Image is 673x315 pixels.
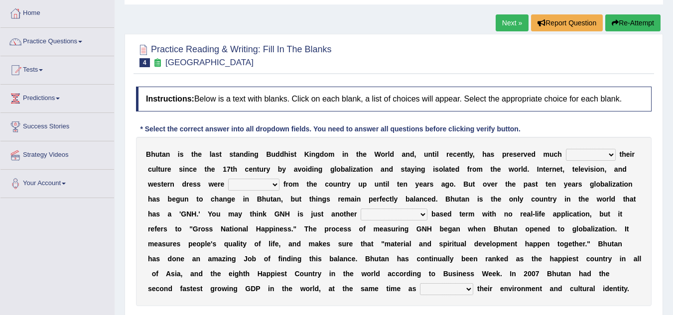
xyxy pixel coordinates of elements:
b: r [344,180,346,188]
b: l [578,165,580,173]
b: e [198,150,202,158]
b: a [616,180,620,188]
button: Re-Attempt [605,14,661,31]
b: o [449,180,454,188]
b: r [186,180,189,188]
b: l [156,165,158,173]
b: e [214,180,218,188]
b: b [168,195,172,203]
b: s [215,150,219,158]
b: e [363,150,367,158]
b: u [160,165,165,173]
h2: Practice Reading & Writing: Fill In The Blanks [136,42,332,67]
b: o [439,165,443,173]
b: e [545,165,549,173]
b: o [336,165,341,173]
b: s [193,180,197,188]
b: p [363,180,367,188]
b: c [148,165,152,173]
b: h [151,150,155,158]
b: m [293,180,299,188]
b: e [451,165,455,173]
b: s [180,150,184,158]
b: e [189,180,193,188]
b: t [159,150,162,158]
b: r [632,150,634,158]
b: h [233,165,237,173]
b: s [197,180,201,188]
b: g [318,165,323,173]
b: K [304,150,309,158]
b: e [221,180,225,188]
b: e [457,150,461,158]
b: c [325,180,329,188]
b: u [358,180,363,188]
b: n [369,165,373,173]
b: h [482,150,487,158]
b: d [280,150,284,158]
b: f [283,180,286,188]
b: t [196,195,199,203]
b: b [278,165,282,173]
b: i [288,150,290,158]
b: s [429,180,433,188]
b: n [314,165,318,173]
b: y [411,165,415,173]
b: u [155,150,160,158]
b: p [502,150,507,158]
b: n [403,180,407,188]
b: n [379,180,383,188]
b: t [397,180,400,188]
b: i [433,165,435,173]
b: b [600,180,605,188]
b: h [508,180,512,188]
b: v [298,165,302,173]
b: a [441,180,445,188]
b: l [467,150,469,158]
b: d [182,180,186,188]
b: a [614,165,618,173]
b: g [315,150,320,158]
b: o [596,165,600,173]
b: t [572,165,575,173]
b: t [465,150,467,158]
b: t [233,150,236,158]
b: i [248,150,250,158]
b: h [493,165,497,173]
small: [GEOGRAPHIC_DATA] [165,58,254,67]
b: s [532,180,536,188]
b: y [415,180,419,188]
b: r [446,150,449,158]
b: B [463,180,468,188]
b: e [626,150,630,158]
b: t [158,165,160,173]
b: n [552,165,556,173]
b: e [509,150,513,158]
b: i [594,165,596,173]
b: o [624,180,629,188]
b: i [630,150,632,158]
b: B [266,150,271,158]
b: t [342,180,344,188]
b: o [301,165,306,173]
b: n [170,180,174,188]
b: t [383,180,386,188]
h4: Below is a text with blanks. Click on each blank, a list of choices will appear. Select the appro... [136,87,652,111]
b: e [574,165,578,173]
b: l [210,150,212,158]
b: r [519,165,521,173]
b: e [548,180,552,188]
a: Strategy Videos [0,141,114,166]
b: y [266,165,270,173]
b: s [156,195,160,203]
b: e [193,165,197,173]
b: l [594,180,596,188]
b: o [596,180,600,188]
b: n [250,150,255,158]
b: B [146,150,151,158]
b: s [157,180,161,188]
b: t [449,165,451,173]
b: n [311,150,316,158]
a: Success Stories [0,113,114,138]
b: r [218,180,220,188]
